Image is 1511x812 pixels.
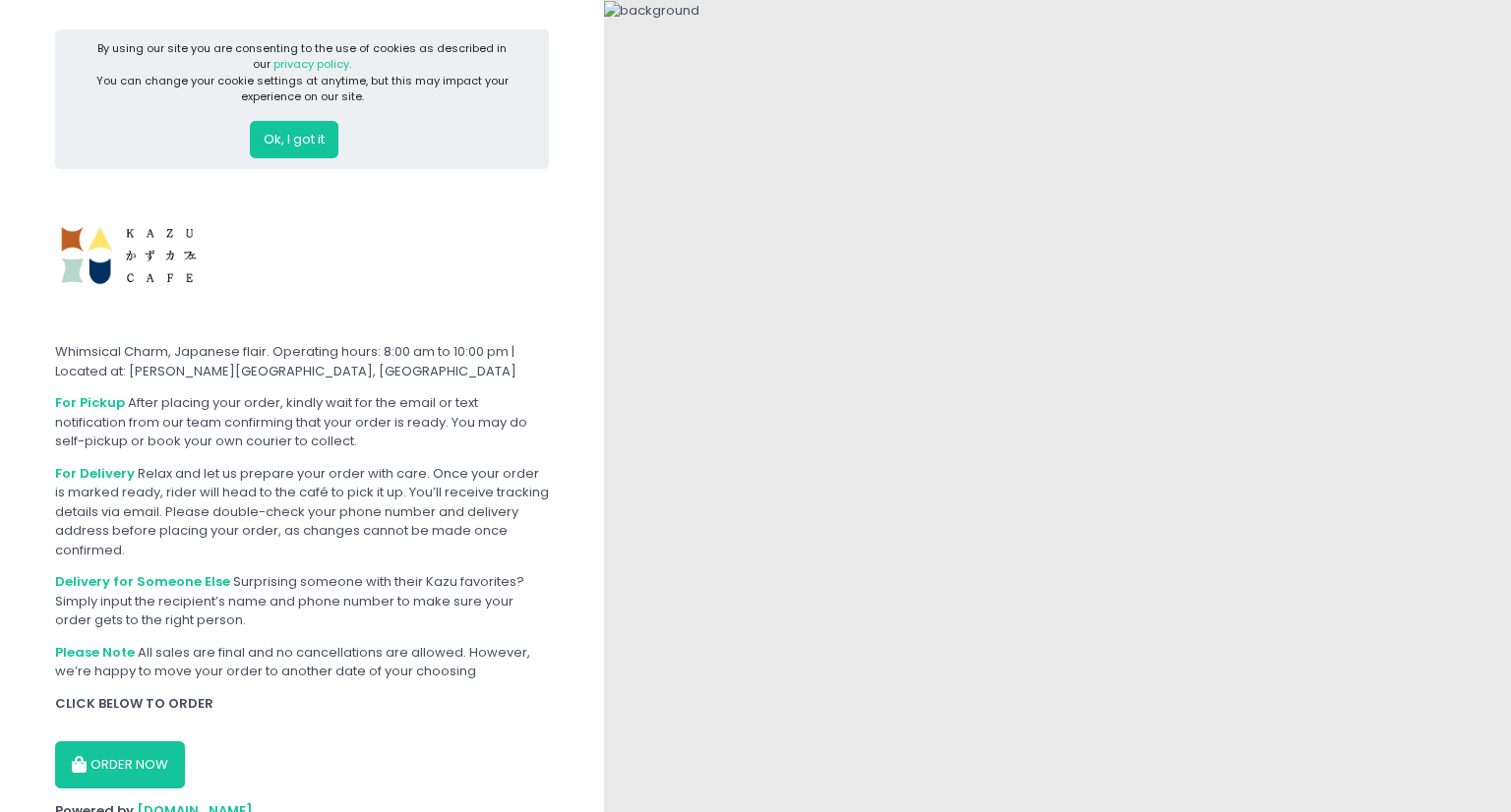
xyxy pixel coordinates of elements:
[250,121,338,158] button: Ok, I got it
[55,643,135,662] b: Please Note
[55,643,549,681] div: All sales are final and no cancellations are allowed. However, we’re happy to move your order to ...
[55,741,185,788] button: ORDER NOW
[604,1,699,21] img: background
[55,572,549,630] div: Surprising someone with their Kazu favorites? Simply input the recipient’s name and phone number ...
[273,56,351,72] a: privacy policy.
[55,694,549,714] div: CLICK BELOW TO ORDER
[89,40,516,105] div: By using our site you are consenting to the use of cookies as described in our You can change you...
[55,572,230,591] b: Delivery for Someone Else
[55,182,203,329] img: Kazu Cafe
[55,464,135,483] b: For Delivery
[55,393,549,451] div: After placing your order, kindly wait for the email or text notification from our team confirming...
[55,342,549,380] div: Whimsical Charm, Japanese flair. Operating hours: 8:00 am to 10:00 pm | Located at: [PERSON_NAME]...
[55,393,125,412] b: For Pickup
[55,464,549,560] div: Relax and let us prepare your order with care. Once your order is marked ready, rider will head t...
